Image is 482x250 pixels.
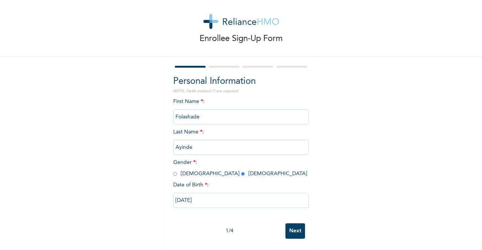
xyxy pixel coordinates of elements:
[173,129,309,150] span: Last Name :
[173,193,309,208] input: DD-MM-YYYY
[173,88,309,94] p: NOTE: Fields marked (*) are required
[173,227,285,235] div: 1 / 4
[173,160,307,176] span: Gender : [DEMOGRAPHIC_DATA] [DEMOGRAPHIC_DATA]
[285,223,305,239] input: Next
[173,181,209,189] span: Date of Birth :
[173,99,309,120] span: First Name :
[173,109,309,124] input: Enter your first name
[173,75,309,88] h2: Personal Information
[200,33,283,45] p: Enrollee Sign-Up Form
[203,14,279,29] img: logo
[173,140,309,155] input: Enter your last name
